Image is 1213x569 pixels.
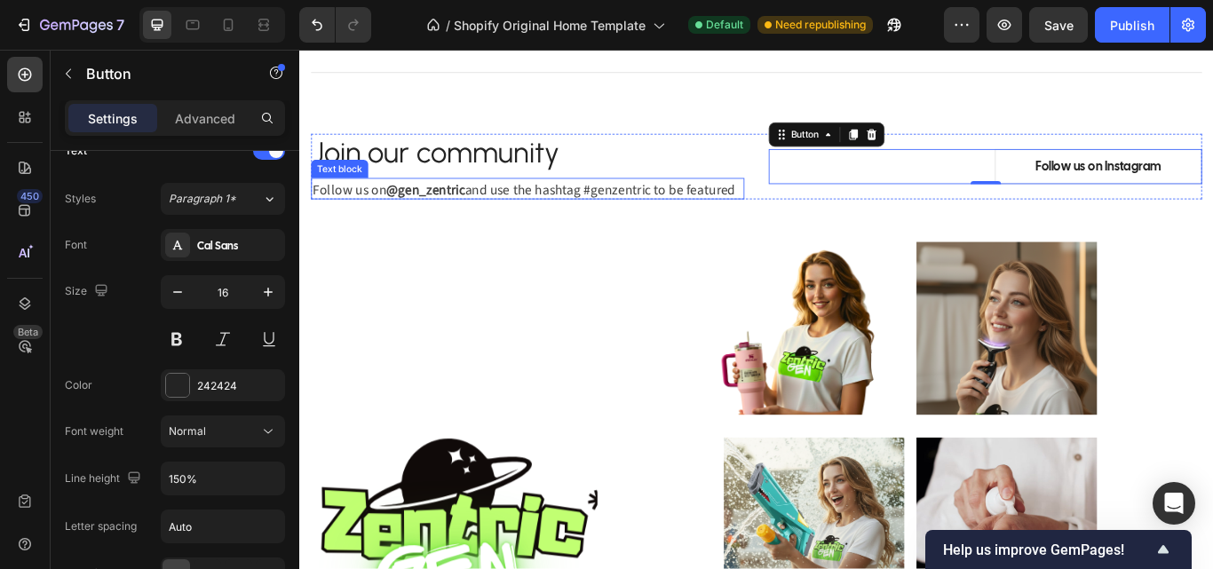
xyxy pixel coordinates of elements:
[719,225,930,426] img: Alt Image
[943,539,1174,560] button: Show survey - Help us improve GemPages!
[943,541,1153,558] span: Help us improve GemPages!
[169,424,206,438] span: Normal
[299,50,1213,569] iframe: Design area
[569,91,609,107] div: Button
[65,143,87,159] div: Text
[482,225,693,426] img: Alt Image
[446,16,450,35] span: /
[161,415,285,447] button: Normal
[65,518,137,534] div: Letter spacing
[858,126,1005,147] p: Follow us on Instagram
[1095,7,1169,43] button: Publish
[7,7,132,43] button: 7
[65,377,92,393] div: Color
[1029,7,1088,43] button: Save
[775,17,866,33] span: Need republishing
[1044,18,1074,33] span: Save
[454,16,646,35] span: Shopify Original Home Template
[162,510,284,542] input: Auto
[169,191,236,207] span: Paragraph 1*
[175,109,235,128] p: Advanced
[1153,482,1195,525] div: Open Intercom Messenger
[162,462,284,494] input: Auto
[65,237,87,253] div: Font
[706,17,743,33] span: Default
[811,116,1052,157] a: Rich Text Editor. Editing area: main
[161,183,285,215] button: Paragraph 1*
[1110,16,1154,35] div: Publish
[86,63,237,84] p: Button
[88,109,138,128] p: Settings
[13,325,43,339] div: Beta
[299,7,371,43] div: Undo/Redo
[197,378,281,394] div: 242424
[65,467,145,491] div: Line height
[858,126,1005,147] div: Rich Text Editor. Editing area: main
[197,238,281,254] div: Cal Sans
[65,280,112,304] div: Size
[17,189,43,203] div: 450
[116,14,124,36] p: 7
[65,423,123,439] div: Font weight
[65,191,96,207] div: Styles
